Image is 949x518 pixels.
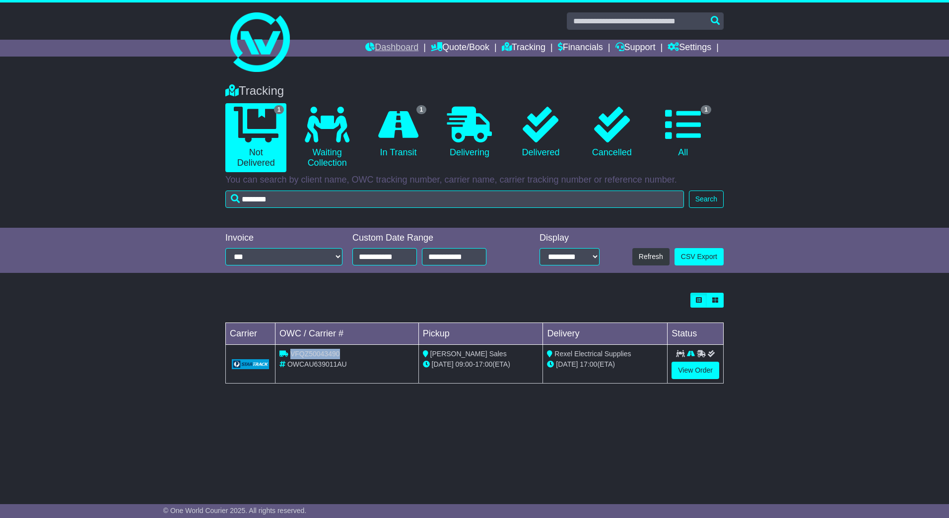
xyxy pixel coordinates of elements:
span: [PERSON_NAME] Sales [430,350,507,358]
div: Display [540,233,600,244]
span: VFQZ50043490 [290,350,340,358]
span: OWCAU639011AU [287,360,347,368]
p: You can search by client name, OWC tracking number, carrier name, carrier tracking number or refe... [225,175,724,186]
td: Pickup [418,323,543,345]
div: - (ETA) [423,359,539,370]
div: Tracking [220,84,729,98]
span: Rexel Electrical Supplies [554,350,631,358]
a: Support [615,40,656,57]
td: OWC / Carrier # [275,323,419,345]
div: Invoice [225,233,342,244]
span: 1 [701,105,711,114]
a: Cancelled [581,103,642,162]
span: [DATE] [556,360,578,368]
td: Delivery [543,323,668,345]
span: 17:00 [475,360,492,368]
span: 1 [274,105,284,114]
a: Delivered [510,103,571,162]
div: (ETA) [547,359,663,370]
img: GetCarrierServiceLogo [232,359,269,369]
a: 1 All [653,103,714,162]
div: Custom Date Range [352,233,512,244]
a: Settings [668,40,711,57]
a: 1 In Transit [368,103,429,162]
a: Dashboard [365,40,418,57]
span: 1 [416,105,427,114]
span: 09:00 [456,360,473,368]
button: Refresh [632,248,670,265]
a: CSV Export [675,248,724,265]
a: Delivering [439,103,500,162]
a: Waiting Collection [296,103,357,172]
a: Tracking [502,40,545,57]
span: 17:00 [580,360,597,368]
td: Carrier [226,323,275,345]
a: Financials [558,40,603,57]
span: © One World Courier 2025. All rights reserved. [163,507,307,515]
td: Status [668,323,724,345]
a: View Order [672,362,719,379]
span: [DATE] [432,360,454,368]
a: Quote/Book [431,40,489,57]
a: 1 Not Delivered [225,103,286,172]
button: Search [689,191,724,208]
